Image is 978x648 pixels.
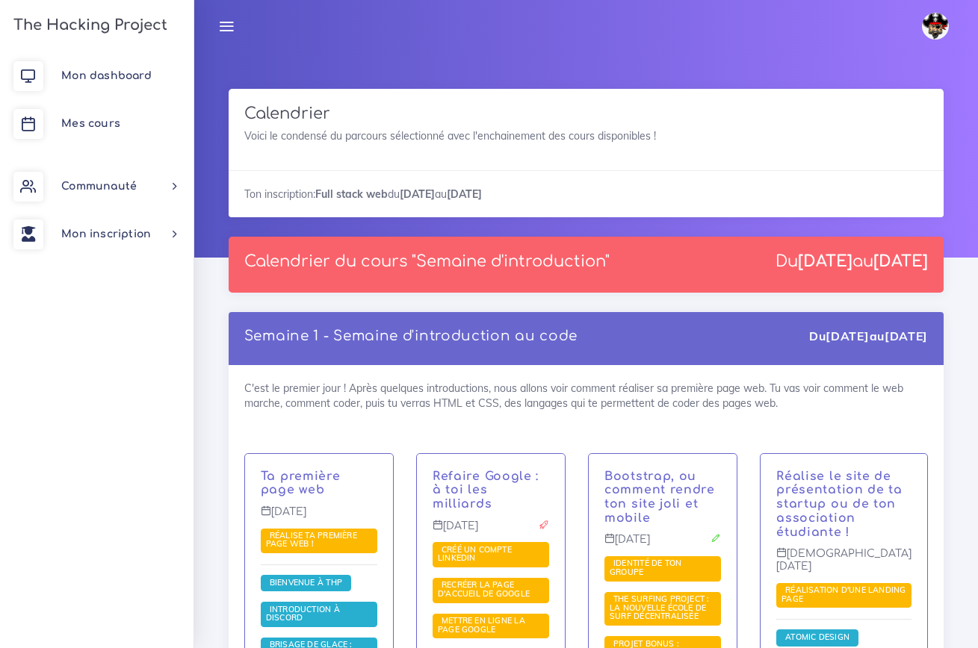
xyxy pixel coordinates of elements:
[244,252,610,271] p: Calendrier du cours "Semaine d'introduction"
[244,105,928,123] h3: Calendrier
[922,13,949,40] img: avatar
[438,616,525,635] a: Mettre en ligne la page Google
[604,533,721,557] p: [DATE]
[433,520,549,543] p: [DATE]
[229,170,944,217] div: Ton inscription: du au
[447,187,482,201] strong: [DATE]
[776,547,912,584] p: [DEMOGRAPHIC_DATA][DATE]
[266,531,357,550] a: Réalise ta première page web !
[610,558,681,577] span: Identité de ton groupe
[782,585,906,604] span: Réalisation d'une landing page
[438,580,533,599] a: Recréer la page d'accueil de Google
[610,594,709,622] a: The Surfing Project : la nouvelle école de surf décentralisée
[261,505,377,529] p: [DATE]
[261,470,341,497] a: Ta première page web
[776,252,928,271] div: Du au
[9,17,167,34] h3: The Hacking Project
[438,615,525,635] span: Mettre en ligne la page Google
[244,328,578,343] a: Semaine 1 - Semaine d'introduction au code
[61,181,137,192] span: Communauté
[61,228,151,240] span: Mon inscription
[266,530,357,549] span: Réalise ta première page web !
[438,545,512,564] a: Créé un compte LinkedIn
[61,118,120,129] span: Mes cours
[315,187,388,201] strong: Full stack web
[438,579,533,599] span: Recréer la page d'accueil de Google
[782,585,906,605] a: Réalisation d'une landing page
[809,328,928,345] div: Du au
[61,70,152,81] span: Mon dashboard
[782,632,853,643] a: Atomic Design
[610,558,681,578] a: Identité de ton groupe
[776,470,903,539] a: Réalise le site de présentation de ta startup ou de ton association étudiante !
[433,470,539,511] a: Refaire Google : à toi les milliards
[244,128,928,143] p: Voici le condensé du parcours sélectionné avec l'enchainement des cours disponibles !
[266,605,340,624] a: Introduction à Discord
[798,252,852,270] strong: [DATE]
[826,328,869,343] strong: [DATE]
[782,632,853,642] span: Atomic Design
[266,577,346,588] a: Bienvenue à THP
[873,252,928,270] strong: [DATE]
[885,328,928,343] strong: [DATE]
[604,470,715,525] a: Bootstrap, ou comment rendre ton site joli et mobile
[266,604,340,623] span: Introduction à Discord
[438,544,512,564] span: Créé un compte LinkedIn
[400,187,435,201] strong: [DATE]
[610,594,709,621] span: The Surfing Project : la nouvelle école de surf décentralisée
